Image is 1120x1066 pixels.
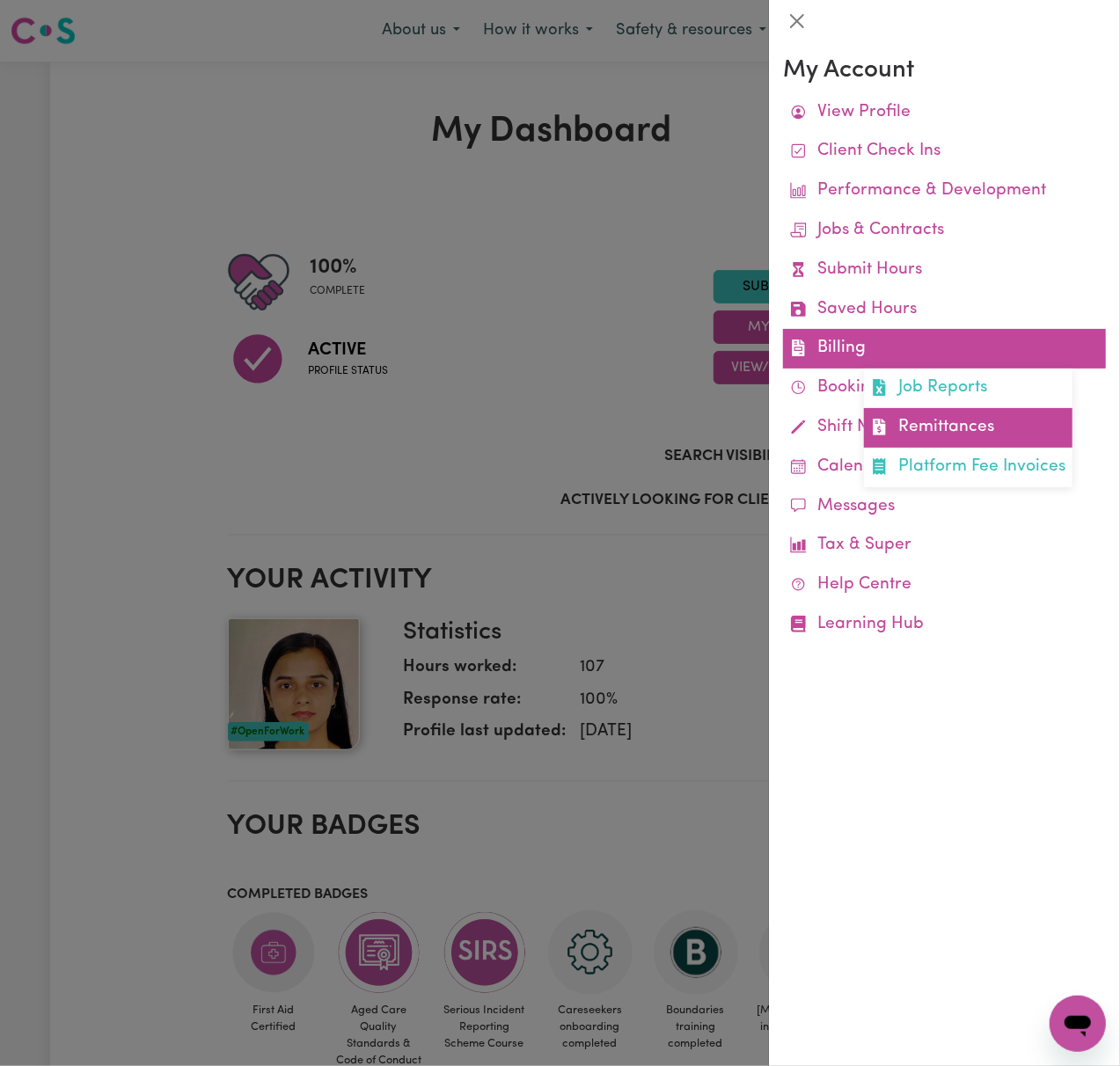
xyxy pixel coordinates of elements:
[864,408,1072,448] a: Remittances
[1050,996,1106,1052] iframe: Button to launch messaging window
[783,369,1106,408] a: Bookings
[783,329,1106,369] a: BillingJob ReportsRemittancesPlatform Fee Invoices
[783,487,1106,527] a: Messages
[783,605,1106,645] a: Learning Hub
[783,566,1106,605] a: Help Centre
[783,7,811,35] button: Close
[783,290,1106,330] a: Saved Hours
[783,526,1106,566] a: Tax & Super
[783,132,1106,172] a: Client Check Ins
[783,251,1106,290] a: Submit Hours
[783,56,1106,86] h3: My Account
[783,211,1106,251] a: Jobs & Contracts
[783,408,1106,448] a: Shift Notes
[864,369,1072,408] a: Job Reports
[783,448,1106,487] a: Calendar
[783,172,1106,211] a: Performance & Development
[864,448,1072,487] a: Platform Fee Invoices
[783,93,1106,133] a: View Profile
